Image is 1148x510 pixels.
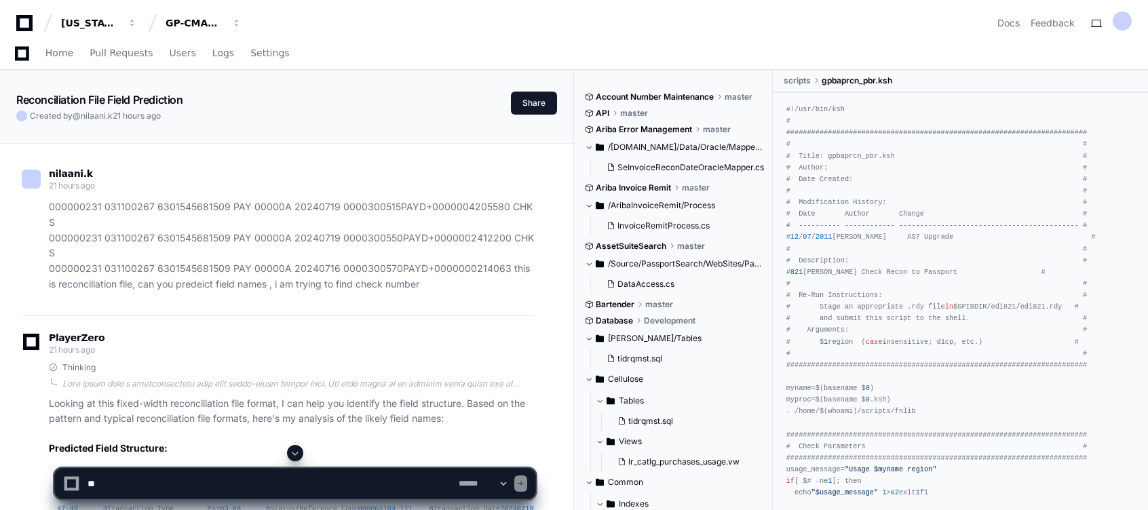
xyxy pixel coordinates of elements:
[866,395,870,404] span: 0
[113,111,161,121] span: 21 hours ago
[16,93,183,106] app-text-character-animate: Reconciliation File Field Prediction
[90,49,153,57] span: Pull Requests
[49,168,93,179] span: nilaani.k
[81,111,113,121] span: nilaani.k
[212,49,234,57] span: Logs
[601,216,754,235] button: InvoiceRemitProcess.cs
[585,368,763,390] button: Cellulose
[645,299,673,310] span: master
[45,38,73,69] a: Home
[56,11,142,35] button: [US_STATE] Pacific
[607,393,615,409] svg: Directory
[607,433,615,450] svg: Directory
[596,431,763,452] button: Views
[617,220,710,231] span: InvoiceRemitProcess.cs
[170,38,196,69] a: Users
[866,384,870,392] span: 0
[596,108,609,119] span: API
[250,38,289,69] a: Settings
[585,253,763,275] button: /Source/PassportSearch/WebSites/PassportSearch/App_Code/Processing/Data
[608,374,643,385] span: Cellulose
[596,299,634,310] span: Bartender
[803,233,811,241] span: 07
[596,92,714,102] span: Account Number Maintenance
[596,390,763,412] button: Tables
[612,412,754,431] button: tidrqmst.sql
[619,395,644,406] span: Tables
[617,353,662,364] span: tidrqmst.sql
[596,139,604,155] svg: Directory
[170,49,196,57] span: Users
[45,49,73,57] span: Home
[585,136,763,158] button: /[DOMAIN_NAME]/Data/Oracle/Mappers
[90,38,153,69] a: Pull Requests
[784,75,811,86] span: scripts
[682,182,710,193] span: master
[1031,16,1075,30] button: Feedback
[596,256,604,272] svg: Directory
[62,378,535,389] div: Lore ipsum dolo s ametconsectetu adip elit seddo-eiusm tempor inci. Utl etdo magna al en adminim ...
[49,396,535,427] p: Looking at this fixed-width reconciliation file format, I can help you identify the field structu...
[49,180,94,191] span: 21 hours ago
[816,233,833,241] span: 2011
[160,11,247,35] button: GP-CMAG-AS8
[73,111,81,121] span: @
[617,162,764,173] span: SeInvoiceReconDateOracleMapper.cs
[601,275,754,294] button: DataAccess.cs
[824,338,828,346] span: 1
[212,38,234,69] a: Logs
[790,233,799,241] span: 12
[49,345,94,355] span: 21 hours ago
[596,197,604,214] svg: Directory
[628,416,673,427] span: tidrqmst.sql
[49,334,104,342] span: PlayerZero
[822,75,892,86] span: gpbaprcn_pbr.ksh
[608,200,715,211] span: /AribaInvoiceRemit/Process
[608,333,702,344] span: [PERSON_NAME]/Tables
[511,92,557,115] button: Share
[619,436,642,447] span: Views
[49,199,535,292] p: 000000231 031100267 6301545681509 PAY 00000A 20240719 0000300515PAYD+0000004205580 CHK S 00000023...
[601,158,764,177] button: SeInvoiceReconDateOracleMapper.cs
[617,279,674,290] span: DataAccess.cs
[596,241,666,252] span: AssetSuiteSearch
[790,268,803,276] span: 821
[997,16,1020,30] a: Docs
[703,124,731,135] span: master
[30,111,161,121] span: Created by
[596,124,692,135] span: Ariba Error Management
[608,258,763,269] span: /Source/PassportSearch/WebSites/PassportSearch/App_Code/Processing/Data
[585,195,763,216] button: /AribaInvoiceRemit/Process
[945,302,953,311] span: in
[677,241,705,252] span: master
[596,371,604,387] svg: Directory
[596,330,604,347] svg: Directory
[601,349,754,368] button: tidrqmst.sql
[644,315,695,326] span: Development
[725,92,752,102] span: master
[61,16,119,30] div: [US_STATE] Pacific
[866,338,883,346] span: case
[62,362,96,373] span: Thinking
[166,16,224,30] div: GP-CMAG-AS8
[620,108,648,119] span: master
[585,328,763,349] button: [PERSON_NAME]/Tables
[250,49,289,57] span: Settings
[608,142,763,153] span: /[DOMAIN_NAME]/Data/Oracle/Mappers
[596,315,633,326] span: Database
[49,442,535,455] h2: Predicted Field Structure:
[596,182,671,193] span: Ariba Invoice Remit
